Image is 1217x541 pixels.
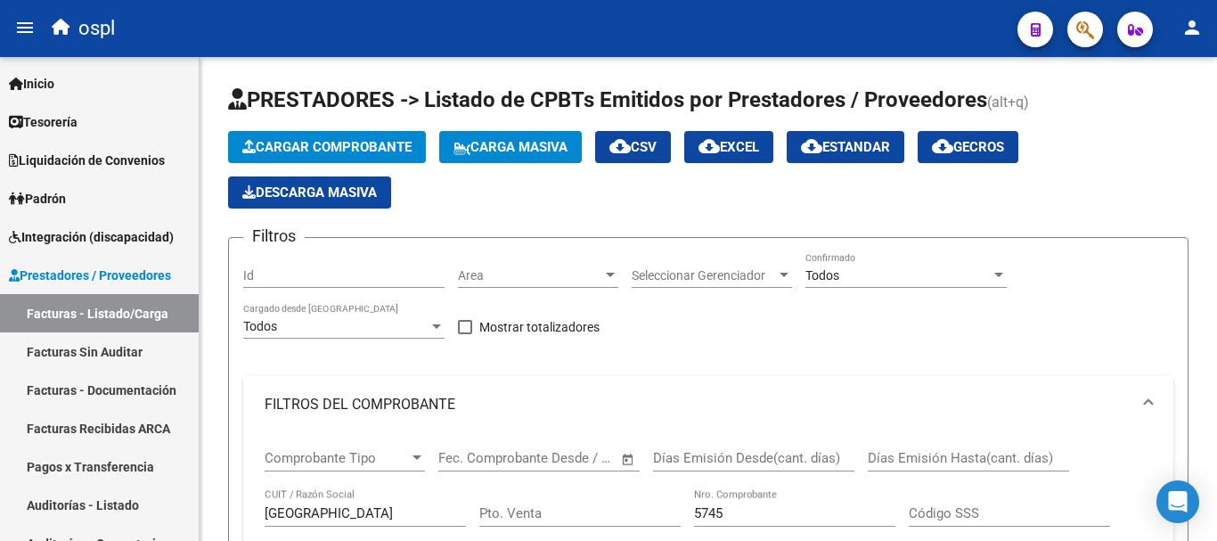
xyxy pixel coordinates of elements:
span: CSV [609,139,657,155]
mat-icon: person [1181,17,1203,38]
div: Open Intercom Messenger [1156,480,1199,523]
span: Integración (discapacidad) [9,227,174,247]
span: Seleccionar Gerenciador [632,268,776,283]
button: Open calendar [618,449,639,470]
span: Prestadores / Proveedores [9,266,171,285]
button: EXCEL [684,131,773,163]
mat-expansion-panel-header: FILTROS DEL COMPROBANTE [243,376,1173,433]
span: (alt+q) [987,94,1029,111]
span: ospl [78,9,115,48]
mat-icon: cloud_download [609,135,631,157]
span: Estandar [801,139,890,155]
span: Inicio [9,74,54,94]
button: Carga Masiva [439,131,582,163]
span: Liquidación de Convenios [9,151,165,170]
span: PRESTADORES -> Listado de CPBTs Emitidos por Prestadores / Proveedores [228,87,987,112]
span: Descarga Masiva [242,184,377,201]
span: Tesorería [9,112,78,132]
mat-icon: cloud_download [698,135,720,157]
span: EXCEL [698,139,759,155]
input: Fecha fin [527,450,613,466]
app-download-masive: Descarga masiva de comprobantes (adjuntos) [228,176,391,209]
span: Comprobante Tipo [265,450,409,466]
span: Gecros [932,139,1004,155]
mat-icon: cloud_download [801,135,822,157]
span: Mostrar totalizadores [479,316,600,338]
span: Padrón [9,189,66,209]
span: Todos [805,268,839,283]
button: CSV [595,131,671,163]
button: Descarga Masiva [228,176,391,209]
span: Area [458,268,602,283]
span: Carga Masiva [453,139,568,155]
span: Cargar Comprobante [242,139,412,155]
mat-icon: menu [14,17,36,38]
button: Cargar Comprobante [228,131,426,163]
mat-icon: cloud_download [932,135,953,157]
mat-panel-title: FILTROS DEL COMPROBANTE [265,395,1131,414]
button: Estandar [787,131,904,163]
button: Gecros [918,131,1018,163]
input: Fecha inicio [438,450,510,466]
span: Todos [243,319,277,333]
h3: Filtros [243,224,305,249]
